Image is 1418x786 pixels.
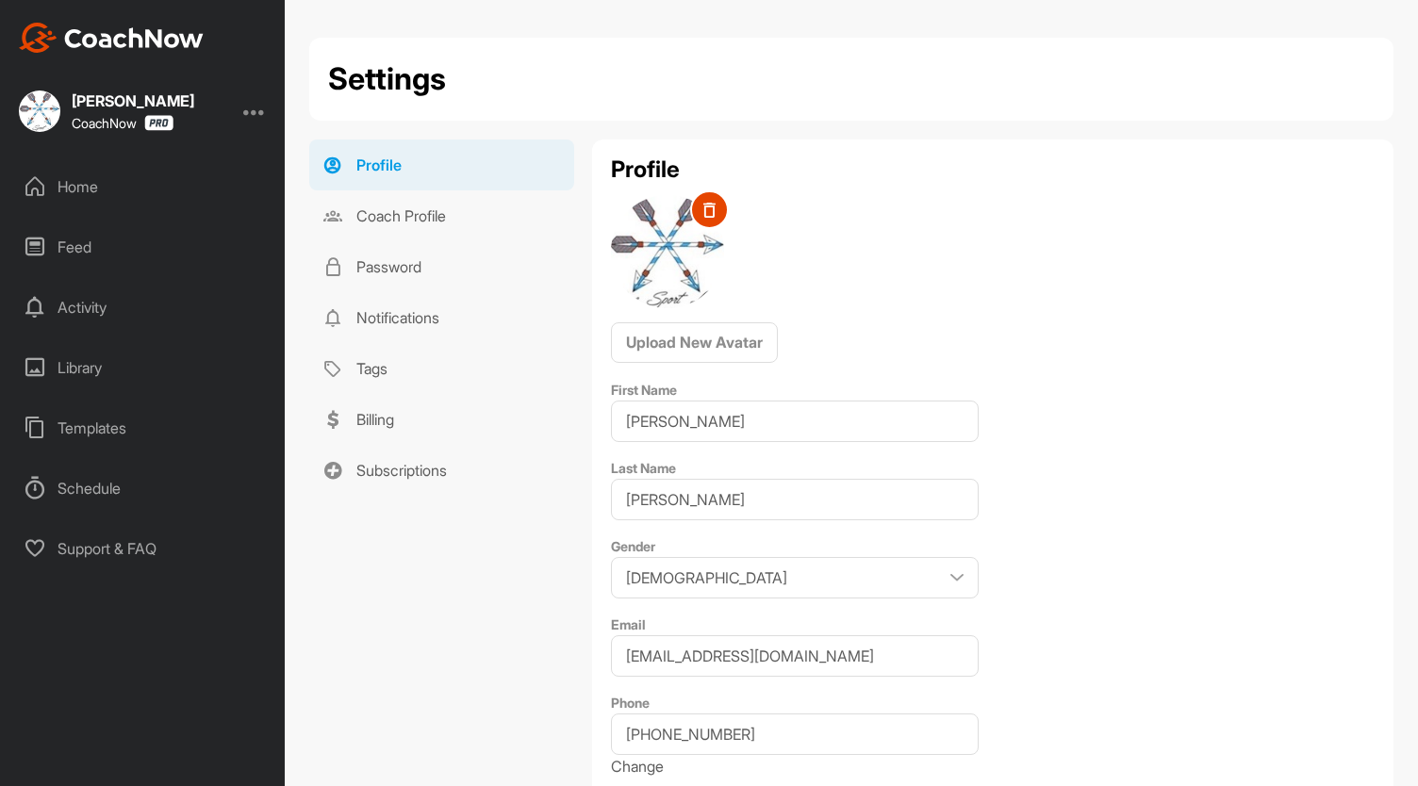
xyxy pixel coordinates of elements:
div: Schedule [10,465,276,512]
a: Billing [309,394,574,445]
label: Gender [611,538,655,554]
div: [PERSON_NAME] [72,93,194,108]
img: CoachNow Pro [144,115,173,131]
a: Password [309,241,574,292]
button: Upload New Avatar [611,322,778,363]
a: Subscriptions [309,445,574,496]
span: Upload New Avatar [626,333,763,352]
div: Templates [10,404,276,451]
div: Home [10,163,276,210]
a: Coach Profile [309,190,574,241]
input: Add Phone Number [611,713,979,755]
h2: Settings [328,57,446,102]
label: Phone [611,695,650,711]
img: user [611,195,724,308]
a: Profile [309,139,574,190]
h2: Profile [611,158,1375,181]
div: Feed [10,223,276,270]
a: Tags [309,343,574,394]
span: Change [611,757,664,776]
div: Activity [10,284,276,331]
img: square_f8fb05f392231cb637f7275939207f84.jpg [19,90,60,132]
div: Library [10,344,276,391]
label: Last Name [611,460,676,476]
img: CoachNow [19,23,204,53]
label: First Name [611,382,677,398]
div: CoachNow [72,115,173,131]
a: Notifications [309,292,574,343]
label: Email [611,616,646,632]
div: Support & FAQ [10,525,276,572]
